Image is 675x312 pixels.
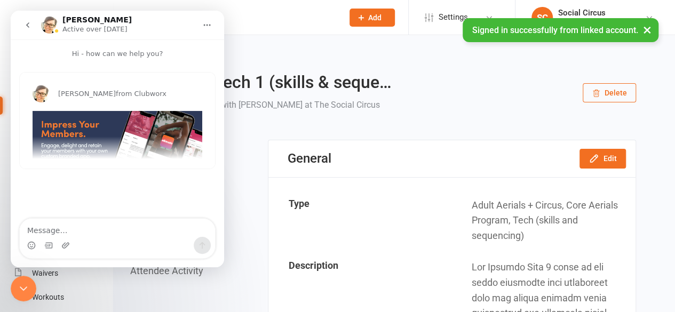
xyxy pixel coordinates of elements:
div: Waivers [32,269,58,277]
button: Emoji picker [17,230,25,239]
a: Workouts [14,285,113,309]
button: Send a message… [183,226,200,243]
div: 6:30PM - 7:30PM[DATE] [130,98,392,113]
span: [PERSON_NAME] [47,79,105,87]
span: Settings [439,5,468,29]
button: Gif picker [34,230,42,239]
button: × [638,18,657,41]
iframe: Intercom live chat [11,276,36,301]
button: Attendee Activity [130,265,203,276]
td: Type [269,190,451,251]
h2: Hammock Tech 1 (skills & seque… [130,73,392,92]
input: Search... [140,10,336,25]
iframe: Intercom live chat [11,11,224,267]
button: Home [186,4,207,25]
span: Signed in successfully from linked account. [472,25,638,35]
div: Profile image for Emily[PERSON_NAME]from Clubworx [9,61,205,158]
td: Adult Aerials + Circus, Core Aerials Program, Tech (skills and sequencing) [452,190,634,251]
button: Upload attachment [51,230,59,239]
div: Workouts [32,293,64,301]
button: Edit [579,149,626,168]
p: Active over [DATE] [52,13,116,24]
button: Delete [583,83,636,102]
span: with [PERSON_NAME] [220,100,303,110]
span: at The Social Circus [305,100,380,110]
span: from Clubworx [105,79,156,87]
div: SC [531,7,553,28]
textarea: Message… [9,208,204,226]
div: Emily says… [9,61,205,171]
img: Profile image for Emily [22,75,39,92]
span: Add [368,13,382,22]
div: The Social Circus Pty Ltd [558,18,640,27]
a: Waivers [14,261,113,285]
a: Return to calendar [130,50,636,65]
div: Social Circus [558,8,640,18]
button: Add [350,9,395,27]
div: General [288,151,331,166]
